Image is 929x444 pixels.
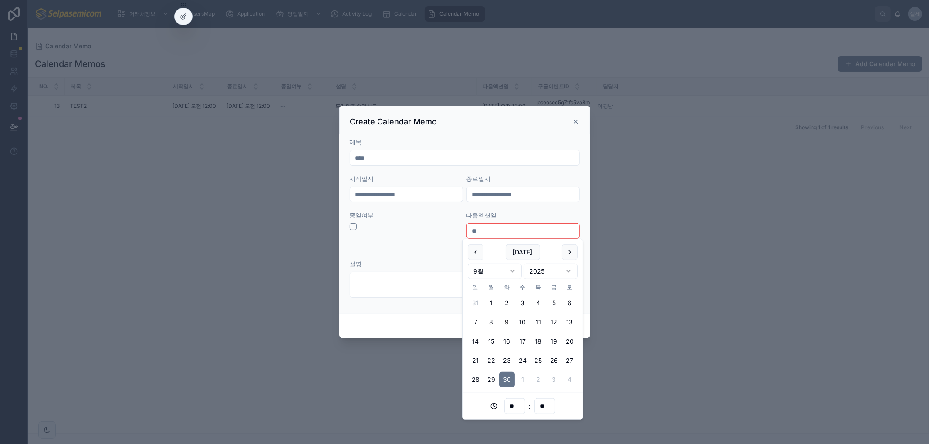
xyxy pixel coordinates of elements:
th: 금요일 [546,283,562,292]
button: 2025년 9월 24일 수요일 [515,353,530,368]
button: 2025년 9월 18일 목요일 [530,334,546,349]
button: 2025년 9월 20일 토요일 [562,334,578,349]
span: 종일여부 [350,211,374,219]
button: 2025년 9월 8일 월요일 [483,314,499,330]
button: 2025년 9월 22일 월요일 [483,353,499,368]
button: 2025년 9월 23일 화요일 [499,353,515,368]
button: 2025년 9월 5일 금요일 [546,295,562,311]
button: 2025년 9월 10일 수요일 [515,314,530,330]
button: Today, 2025년 9월 9일 화요일 [499,314,515,330]
button: 2025년 9월 7일 일요일 [468,314,483,330]
button: [DATE] [506,244,540,260]
button: 2025년 9월 14일 일요일 [468,334,483,349]
button: 2025년 10월 2일 목요일 [530,372,546,387]
th: 일요일 [468,283,483,292]
button: 2025년 9월 28일 일요일 [468,372,483,387]
button: 2025년 10월 4일 토요일 [562,372,578,387]
th: 수요일 [515,283,530,292]
th: 월요일 [483,283,499,292]
button: 2025년 9월 2일 화요일 [499,295,515,311]
button: 2025년 9월 16일 화요일 [499,334,515,349]
button: 2025년 8월 31일 일요일 [468,295,483,311]
th: 목요일 [530,283,546,292]
button: 2025년 9월 25일 목요일 [530,353,546,368]
th: 화요일 [499,283,515,292]
button: 2025년 9월 12일 금요일 [546,314,562,330]
button: 2025년 9월 6일 토요일 [562,295,578,311]
button: 2025년 9월 1일 월요일 [483,295,499,311]
button: 2025년 9월 29일 월요일 [483,372,499,387]
h3: Create Calendar Memo [350,117,437,127]
button: 2025년 9월 30일 화요일, selected [499,372,515,387]
th: 토요일 [562,283,578,292]
button: 2025년 9월 3일 수요일 [515,295,530,311]
button: 2025년 9월 19일 금요일 [546,334,562,349]
button: 2025년 9월 11일 목요일 [530,314,546,330]
span: 종료일시 [466,175,491,182]
button: 2025년 9월 13일 토요일 [562,314,578,330]
span: 다음엑션일 [466,211,497,219]
button: 2025년 10월 3일 금요일 [546,372,562,387]
button: 2025년 9월 15일 월요일 [483,334,499,349]
table: 9월 2025 [468,283,578,387]
span: 시작일시 [350,175,374,182]
button: 2025년 9월 17일 수요일 [515,334,530,349]
button: 2025년 9월 27일 토요일 [562,353,578,368]
button: 2025년 10월 1일 수요일 [515,372,530,387]
span: 설명 [350,260,362,267]
button: 2025년 9월 4일 목요일 [530,295,546,311]
div: : [468,398,578,414]
button: 2025년 9월 26일 금요일 [546,353,562,368]
button: 2025년 9월 21일 일요일 [468,353,483,368]
span: 제목 [350,138,362,146]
